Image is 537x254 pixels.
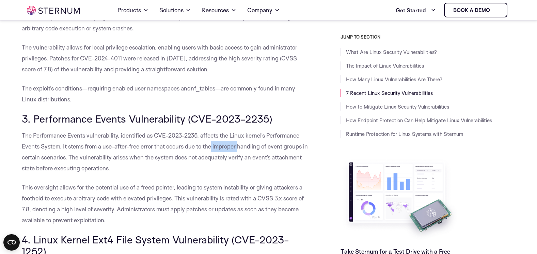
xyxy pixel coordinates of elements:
[27,6,80,15] img: sternum iot
[22,184,304,224] span: This oversight allows for the potential use of a freed pointer, leading to system instability or ...
[444,3,507,17] a: Book a demo
[117,1,148,20] a: Products
[346,117,492,124] a: How Endpoint Protection Can Help Mitigate Linux Vulnerabilities
[493,8,498,13] img: sternum iot
[341,157,460,242] img: Take Sternum for a Test Drive with a Free Evaluation Kit
[346,76,442,83] a: How Many Linux Vulnerabilities Are There?
[22,132,308,172] span: The Performance Events vulnerability, identified as CVE-2023-2235, affects the Linux kernel’s Per...
[396,3,436,17] a: Get Started
[3,234,20,251] button: Open CMP widget
[346,49,437,55] a: What Are Linux Security Vulnerabilities?
[341,34,516,40] h3: JUMP TO SECTION
[346,62,424,69] a: The Impact of Linux Vulnerabilities
[22,85,191,92] span: The exploit’s conditions—requiring enabled user namespaces and
[202,1,236,20] a: Resources
[346,131,463,137] a: Runtime Protection for Linux Systems with Sternum
[159,1,191,20] a: Solutions
[22,44,297,73] span: The vulnerability allows for local privilege escalation, enabling users with basic access to gain...
[346,90,433,96] a: 7 Recent Linux Security Vulnerabilities
[247,1,280,20] a: Company
[346,103,449,110] a: How to Mitigate Linux Security Vulnerabilities
[22,112,272,125] span: 3. Performance Events Vulnerability (CVE-2023-2235)
[191,85,215,92] span: nf_tables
